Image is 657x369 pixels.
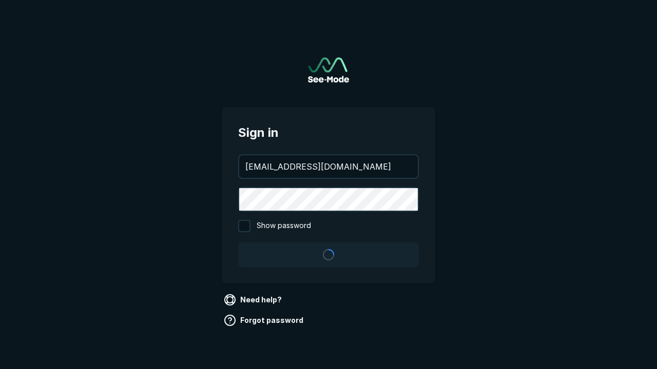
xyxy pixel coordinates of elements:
img: See-Mode Logo [308,57,349,83]
span: Sign in [238,124,419,142]
a: Forgot password [222,312,307,329]
input: your@email.com [239,155,418,178]
a: Need help? [222,292,286,308]
span: Show password [257,220,311,232]
a: Go to sign in [308,57,349,83]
